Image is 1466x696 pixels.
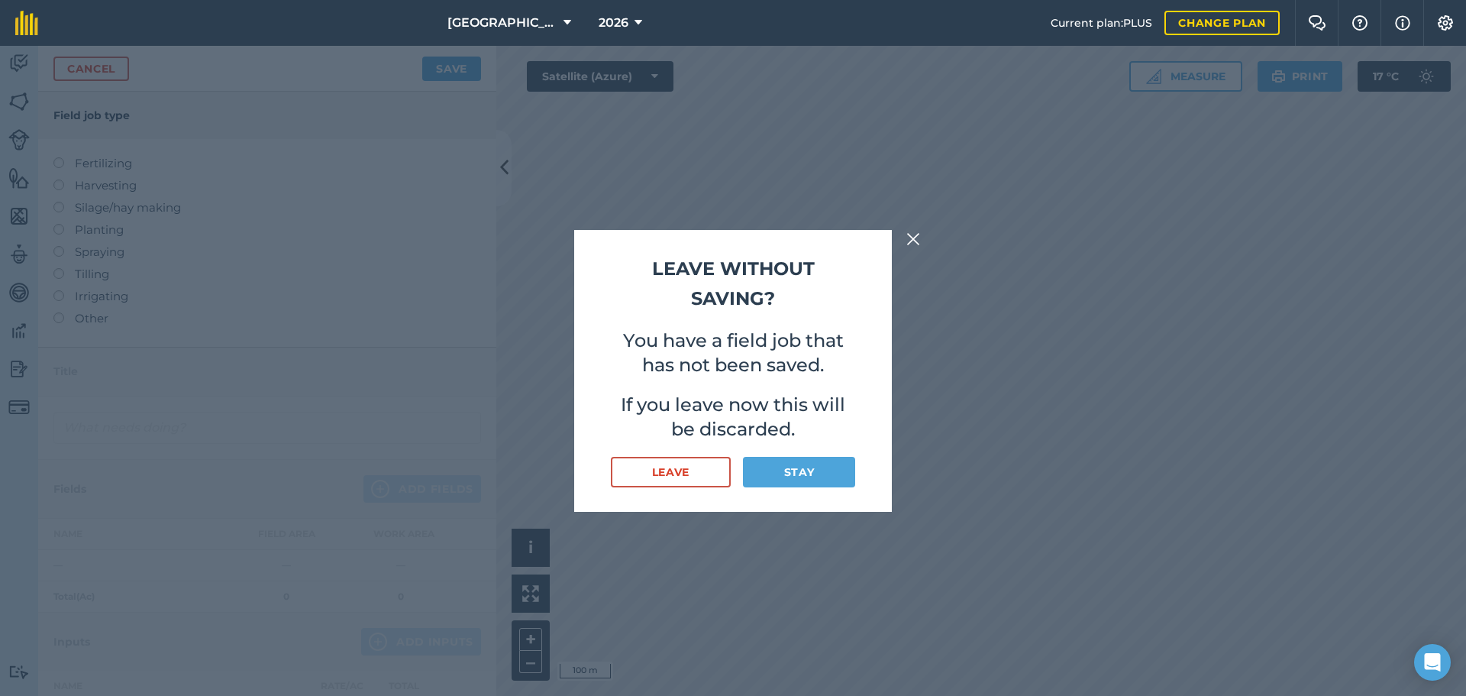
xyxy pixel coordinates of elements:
[743,457,855,487] button: Stay
[599,14,628,32] span: 2026
[906,230,920,248] img: svg+xml;base64,PHN2ZyB4bWxucz0iaHR0cDovL3d3dy53My5vcmcvMjAwMC9zdmciIHdpZHRoPSIyMiIgaGVpZ2h0PSIzMC...
[15,11,38,35] img: fieldmargin Logo
[447,14,557,32] span: [GEOGRAPHIC_DATA]
[1051,15,1152,31] span: Current plan : PLUS
[611,457,731,487] button: Leave
[1414,644,1451,681] div: Open Intercom Messenger
[1164,11,1280,35] a: Change plan
[611,393,855,442] p: If you leave now this will be discarded.
[1395,14,1410,32] img: svg+xml;base64,PHN2ZyB4bWxucz0iaHR0cDovL3d3dy53My5vcmcvMjAwMC9zdmciIHdpZHRoPSIxNyIgaGVpZ2h0PSIxNy...
[1308,15,1326,31] img: Two speech bubbles overlapping with the left bubble in the forefront
[1436,15,1455,31] img: A cog icon
[611,254,855,313] h2: Leave without saving?
[1351,15,1369,31] img: A question mark icon
[611,329,855,377] p: You have a field job that has not been saved.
